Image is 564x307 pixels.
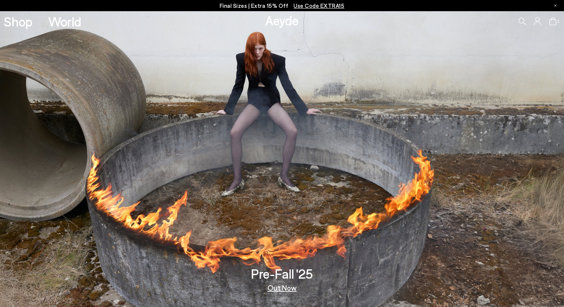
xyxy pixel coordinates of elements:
[557,19,560,24] span: 3
[549,17,557,25] a: 3
[294,2,344,9] span: Navigate to /collections/ss25-final-sizes
[267,284,297,291] a: Out Now
[48,15,81,28] a: World
[251,267,313,280] h3: Pre-Fall '25
[265,12,299,28] a: Aeyde
[4,15,32,28] a: Shop
[220,1,345,10] p: Final Sizes | Extra 15% Off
